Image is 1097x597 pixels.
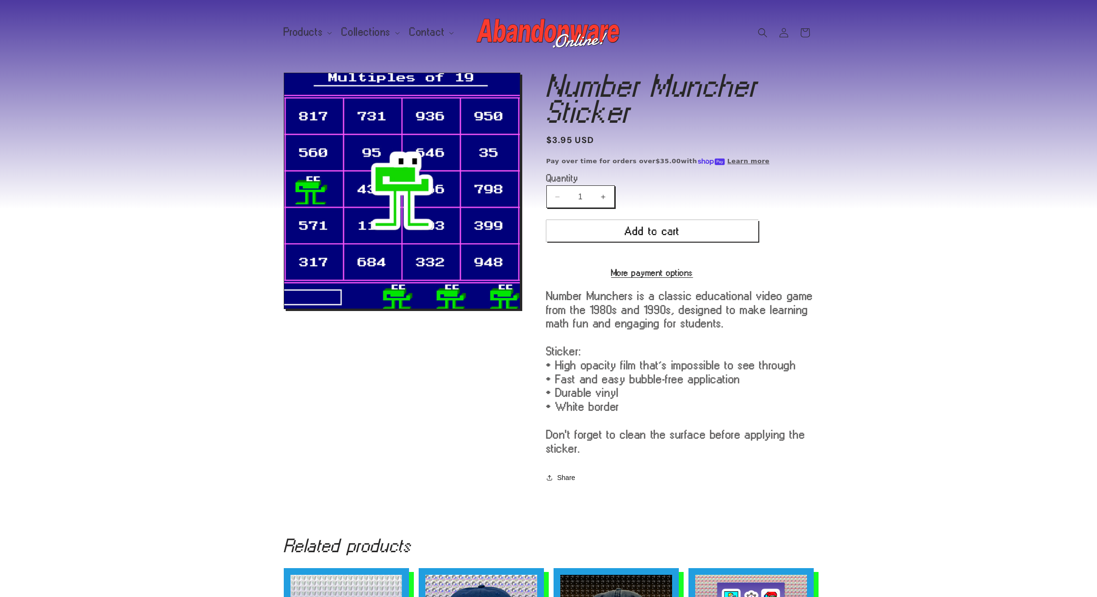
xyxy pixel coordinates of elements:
button: Add to cart [546,220,758,242]
media-gallery: Gallery Viewer [284,73,522,309]
img: Abandonware [476,13,621,52]
a: More payment options [546,268,758,277]
h2: Related products [284,538,814,553]
span: $3.95 USD [546,134,595,147]
summary: Products [278,22,336,42]
span: Collections [342,28,391,37]
h1: Number Muncher Sticker [546,73,814,125]
button: Share [546,467,578,488]
span: Products [284,28,323,37]
span: Contact [410,28,445,37]
div: Number Munchers is a classic educational video game from the 1980s and 1990s, designed to make le... [546,289,814,455]
label: Quantity [546,173,758,183]
summary: Search [752,22,773,43]
a: Abandonware [473,10,624,55]
summary: Collections [336,22,404,42]
summary: Contact [404,22,458,42]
